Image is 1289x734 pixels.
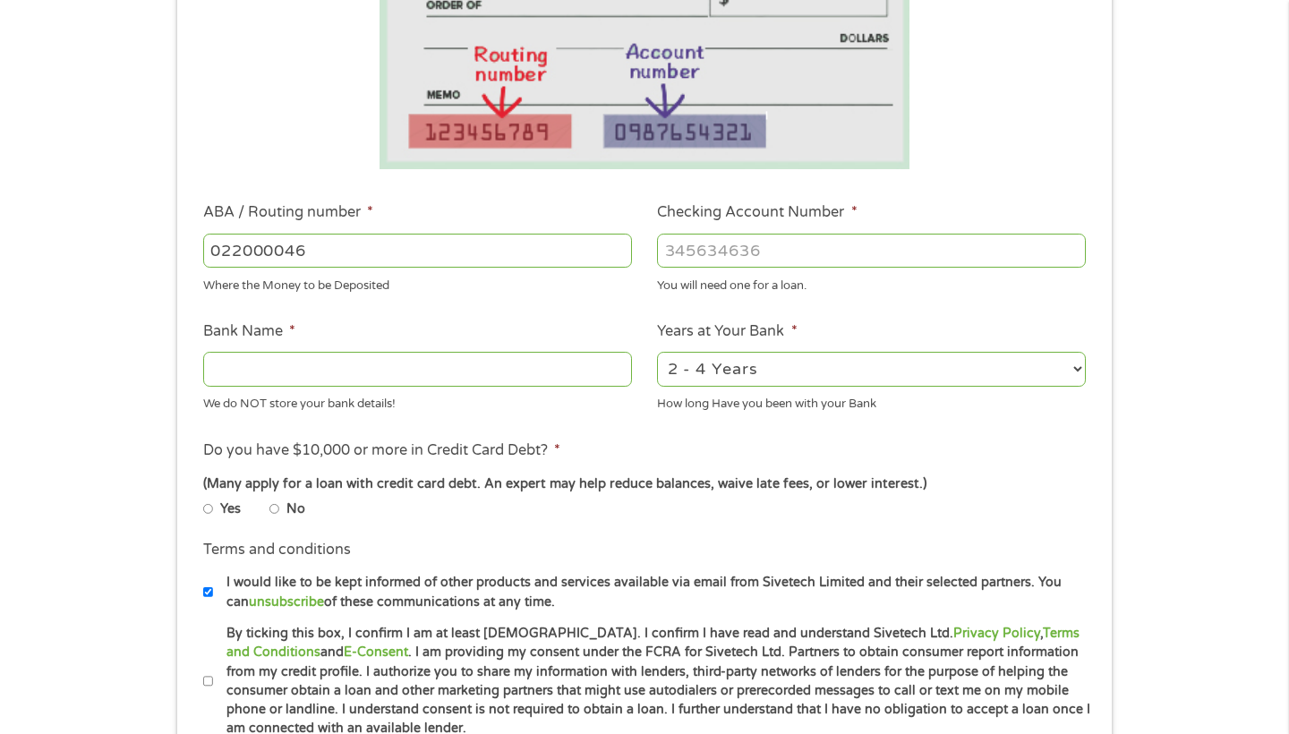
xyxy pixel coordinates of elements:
div: (Many apply for a loan with credit card debt. An expert may help reduce balances, waive late fees... [203,474,1086,494]
label: Checking Account Number [657,203,857,222]
label: Years at Your Bank [657,322,797,341]
label: Do you have $10,000 or more in Credit Card Debt? [203,441,560,460]
div: Where the Money to be Deposited [203,271,632,295]
label: ABA / Routing number [203,203,373,222]
label: Yes [220,499,241,519]
div: You will need one for a loan. [657,271,1086,295]
a: unsubscribe [249,594,324,610]
label: Terms and conditions [203,541,351,559]
input: 345634636 [657,234,1086,268]
div: How long Have you been with your Bank [657,389,1086,414]
label: Bank Name [203,322,295,341]
div: We do NOT store your bank details! [203,389,632,414]
a: Privacy Policy [953,626,1040,641]
input: 263177916 [203,234,632,268]
label: No [286,499,305,519]
a: E-Consent [344,644,408,660]
label: I would like to be kept informed of other products and services available via email from Sivetech... [213,573,1091,611]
